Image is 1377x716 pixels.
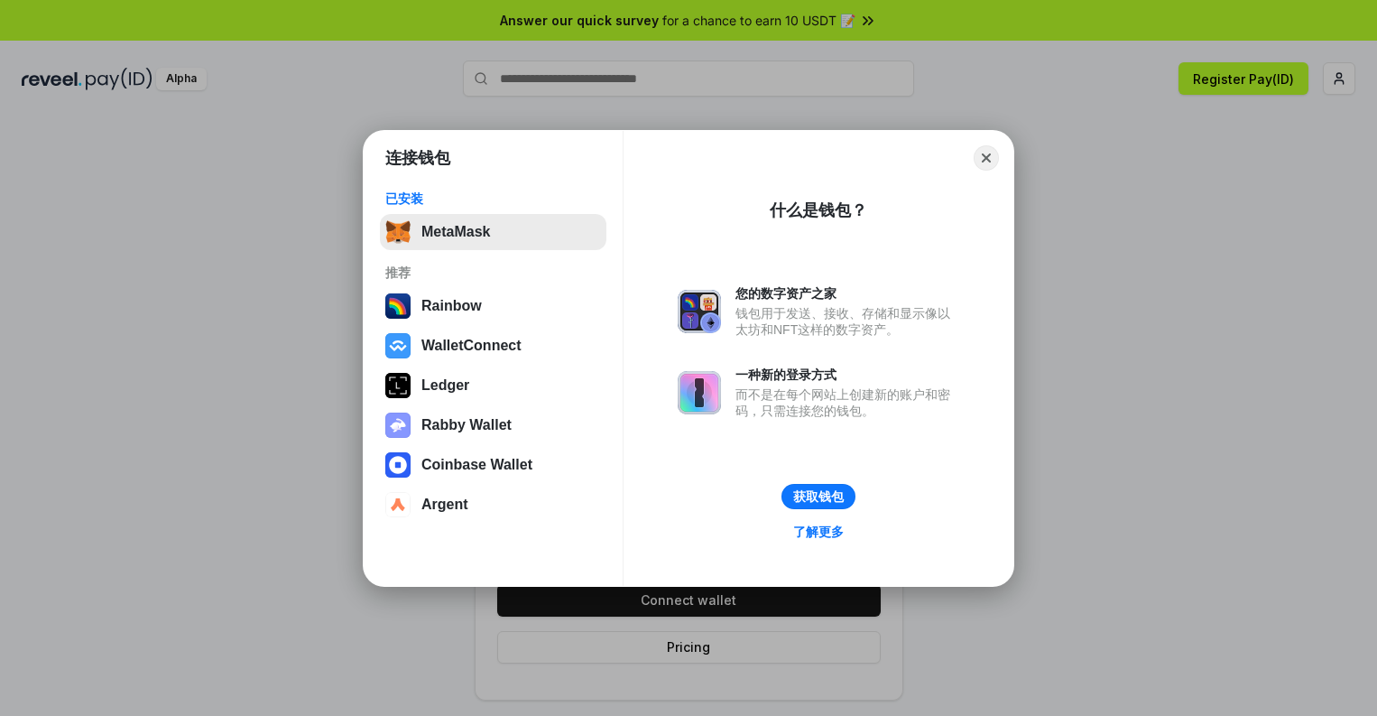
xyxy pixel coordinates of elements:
div: 获取钱包 [793,488,844,505]
div: 推荐 [385,265,601,281]
div: 什么是钱包？ [770,200,867,221]
button: Coinbase Wallet [380,447,606,483]
div: 了解更多 [793,524,844,540]
button: Argent [380,487,606,523]
h1: 连接钱包 [385,147,450,169]
div: Rainbow [421,298,482,314]
div: Coinbase Wallet [421,457,532,473]
button: MetaMask [380,214,606,250]
img: svg+xml,%3Csvg%20width%3D%2228%22%20height%3D%2228%22%20viewBox%3D%220%200%2028%2028%22%20fill%3D... [385,333,411,358]
button: WalletConnect [380,328,606,364]
button: Rainbow [380,288,606,324]
img: svg+xml,%3Csvg%20fill%3D%22none%22%20height%3D%2233%22%20viewBox%3D%220%200%2035%2033%22%20width%... [385,219,411,245]
div: Argent [421,497,468,513]
img: svg+xml,%3Csvg%20xmlns%3D%22http%3A%2F%2Fwww.w3.org%2F2000%2Fsvg%22%20fill%3D%22none%22%20viewBox... [678,371,721,414]
div: 而不是在每个网站上创建新的账户和密码，只需连接您的钱包。 [735,386,959,419]
div: MetaMask [421,224,490,240]
button: Close [974,145,999,171]
div: WalletConnect [421,338,522,354]
img: svg+xml,%3Csvg%20width%3D%2228%22%20height%3D%2228%22%20viewBox%3D%220%200%2028%2028%22%20fill%3D... [385,452,411,478]
div: 一种新的登录方式 [735,367,959,383]
div: 您的数字资产之家 [735,285,959,302]
div: Ledger [421,377,469,394]
a: 了解更多 [782,520,855,544]
img: svg+xml,%3Csvg%20width%3D%2228%22%20height%3D%2228%22%20viewBox%3D%220%200%2028%2028%22%20fill%3D... [385,492,411,517]
button: 获取钱包 [781,484,855,509]
img: svg+xml,%3Csvg%20xmlns%3D%22http%3A%2F%2Fwww.w3.org%2F2000%2Fsvg%22%20fill%3D%22none%22%20viewBox... [678,290,721,333]
button: Rabby Wallet [380,407,606,443]
button: Ledger [380,367,606,404]
div: 已安装 [385,191,601,207]
div: 钱包用于发送、接收、存储和显示像以太坊和NFT这样的数字资产。 [735,305,959,338]
img: svg+xml,%3Csvg%20xmlns%3D%22http%3A%2F%2Fwww.w3.org%2F2000%2Fsvg%22%20fill%3D%22none%22%20viewBox... [385,413,411,438]
img: svg+xml,%3Csvg%20width%3D%22120%22%20height%3D%22120%22%20viewBox%3D%220%200%20120%20120%22%20fil... [385,293,411,319]
div: Rabby Wallet [421,417,512,433]
img: svg+xml,%3Csvg%20xmlns%3D%22http%3A%2F%2Fwww.w3.org%2F2000%2Fsvg%22%20width%3D%2228%22%20height%3... [385,373,411,398]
